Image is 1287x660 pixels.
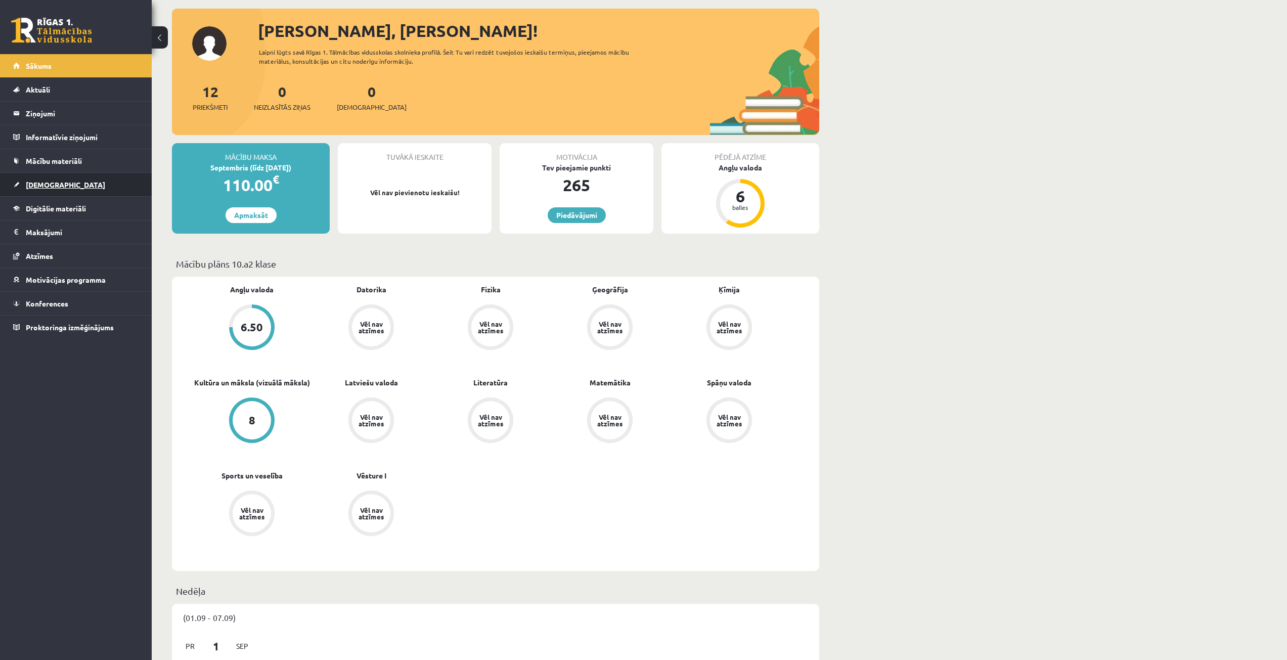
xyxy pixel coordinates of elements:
[476,414,505,427] div: Vēl nav atzīmes
[13,173,139,196] a: [DEMOGRAPHIC_DATA]
[13,125,139,149] a: Informatīvie ziņojumi
[670,398,789,445] a: Vēl nav atzīmes
[548,207,606,223] a: Piedāvājumi
[357,470,386,481] a: Vēsture I
[725,188,756,204] div: 6
[500,143,653,162] div: Motivācija
[226,207,277,223] a: Apmaksāt
[26,323,114,332] span: Proktoringa izmēģinājums
[661,143,819,162] div: Pēdējā atzīme
[172,143,330,162] div: Mācību maksa
[258,19,819,43] div: [PERSON_NAME], [PERSON_NAME]!
[26,85,50,94] span: Aktuāli
[230,284,274,295] a: Angļu valoda
[273,172,279,187] span: €
[26,251,53,260] span: Atzīmes
[670,304,789,352] a: Vēl nav atzīmes
[500,162,653,173] div: Tev pieejamie punkti
[254,82,310,112] a: 0Neizlasītās ziņas
[337,82,407,112] a: 0[DEMOGRAPHIC_DATA]
[345,377,398,388] a: Latviešu valoda
[715,414,743,427] div: Vēl nav atzīmes
[592,284,628,295] a: Ģeogrāfija
[337,102,407,112] span: [DEMOGRAPHIC_DATA]
[26,61,52,70] span: Sākums
[357,414,385,427] div: Vēl nav atzīmes
[590,377,631,388] a: Matemātika
[194,377,310,388] a: Kultūra un māksla (vizuālā māksla)
[26,125,139,149] legend: Informatīvie ziņojumi
[180,638,201,654] span: Pr
[431,398,550,445] a: Vēl nav atzīmes
[13,221,139,244] a: Maksājumi
[596,321,624,334] div: Vēl nav atzīmes
[719,284,740,295] a: Ķīmija
[193,102,228,112] span: Priekšmeti
[176,257,815,271] p: Mācību plāns 10.a2 klase
[172,604,819,631] div: (01.09 - 07.09)
[357,284,386,295] a: Datorika
[312,398,431,445] a: Vēl nav atzīmes
[176,584,815,598] p: Nedēļa
[500,173,653,197] div: 265
[596,414,624,427] div: Vēl nav atzīmes
[26,156,82,165] span: Mācību materiāli
[238,507,266,520] div: Vēl nav atzīmes
[476,321,505,334] div: Vēl nav atzīmes
[343,188,486,198] p: Vēl nav pievienotu ieskaišu!
[249,415,255,426] div: 8
[13,316,139,339] a: Proktoringa izmēģinājums
[192,398,312,445] a: 8
[338,143,492,162] div: Tuvākā ieskaite
[26,204,86,213] span: Digitālie materiāli
[725,204,756,210] div: balles
[357,321,385,334] div: Vēl nav atzīmes
[254,102,310,112] span: Neizlasītās ziņas
[661,162,819,229] a: Angļu valoda 6 balles
[357,507,385,520] div: Vēl nav atzīmes
[13,268,139,291] a: Motivācijas programma
[13,197,139,220] a: Digitālie materiāli
[13,292,139,315] a: Konferences
[26,275,106,284] span: Motivācijas programma
[707,377,751,388] a: Spāņu valoda
[241,322,263,333] div: 6.50
[13,54,139,77] a: Sākums
[26,221,139,244] legend: Maksājumi
[193,82,228,112] a: 12Priekšmeti
[431,304,550,352] a: Vēl nav atzīmes
[11,18,92,43] a: Rīgas 1. Tālmācības vidusskola
[13,244,139,268] a: Atzīmes
[26,102,139,125] legend: Ziņojumi
[473,377,508,388] a: Literatūra
[481,284,501,295] a: Fizika
[312,304,431,352] a: Vēl nav atzīmes
[715,321,743,334] div: Vēl nav atzīmes
[312,491,431,538] a: Vēl nav atzīmes
[172,173,330,197] div: 110.00
[192,491,312,538] a: Vēl nav atzīmes
[172,162,330,173] div: Septembris (līdz [DATE])
[26,299,68,308] span: Konferences
[550,398,670,445] a: Vēl nav atzīmes
[13,149,139,172] a: Mācību materiāli
[201,638,232,654] span: 1
[192,304,312,352] a: 6.50
[550,304,670,352] a: Vēl nav atzīmes
[13,102,139,125] a: Ziņojumi
[26,180,105,189] span: [DEMOGRAPHIC_DATA]
[259,48,647,66] div: Laipni lūgts savā Rīgas 1. Tālmācības vidusskolas skolnieka profilā. Šeit Tu vari redzēt tuvojošo...
[232,638,253,654] span: Sep
[661,162,819,173] div: Angļu valoda
[13,78,139,101] a: Aktuāli
[221,470,283,481] a: Sports un veselība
